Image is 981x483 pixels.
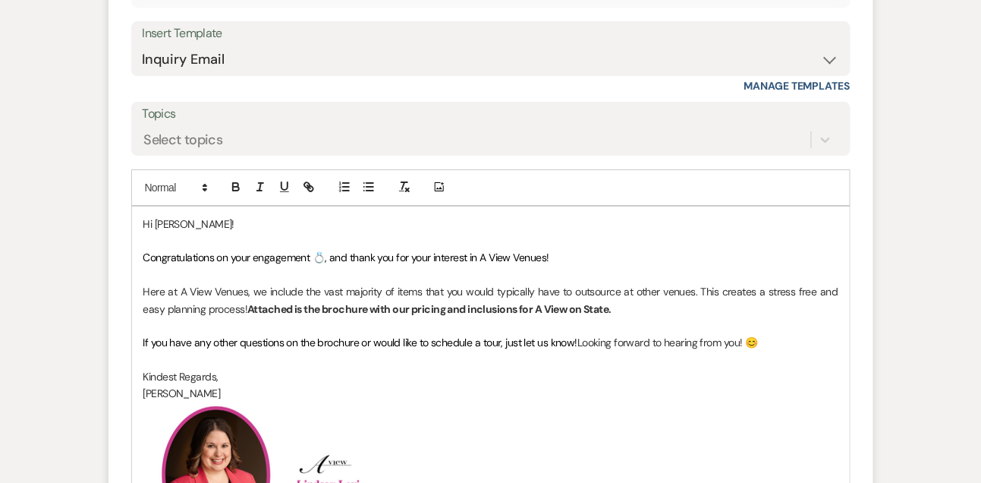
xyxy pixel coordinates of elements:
[143,251,549,264] span: Congratulations on your engagement 💍, and thank you for your interest in A View Venues!
[144,129,223,150] div: Select topics
[143,385,838,402] p: [PERSON_NAME]
[744,79,851,93] a: Manage Templates
[143,370,219,384] span: Kindest Regards,
[577,336,758,349] span: Looking forward to hearing from you! 😊
[247,302,612,316] strong: Attached is the brochure with our pricing and inclusions for A View on State.
[143,103,839,125] label: Topics
[143,23,839,45] div: Insert Template
[143,285,841,315] span: Here at A View Venues, we include the vast majority of items that you would typically have to out...
[143,216,838,232] p: Hi [PERSON_NAME]!
[143,336,578,349] span: If you have any other questions on the brochure or would like to schedule a tour, just let us know!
